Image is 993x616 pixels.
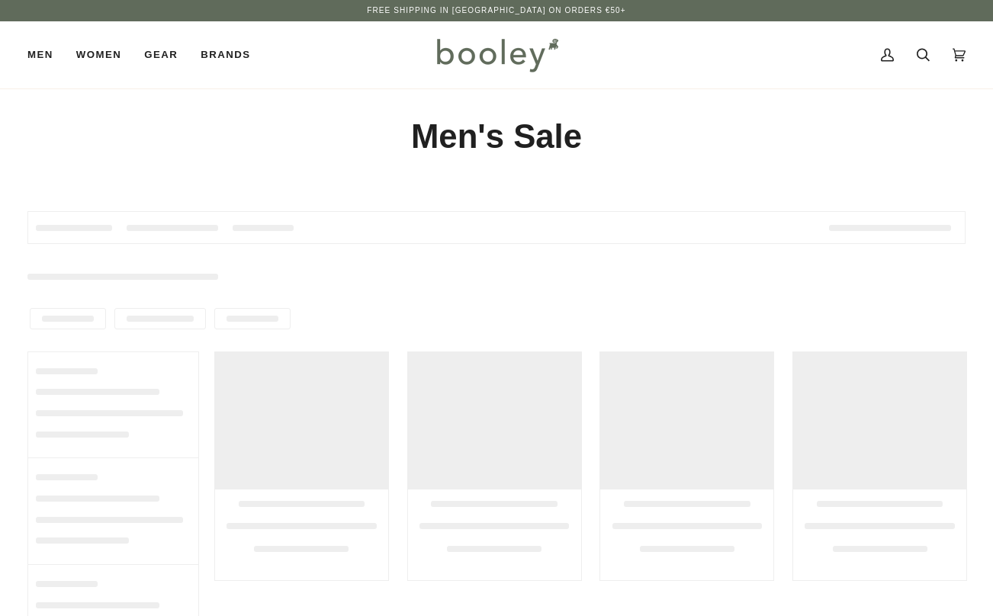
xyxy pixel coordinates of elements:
[65,21,133,88] a: Women
[27,21,65,88] a: Men
[133,21,189,88] a: Gear
[367,5,625,17] p: Free Shipping in [GEOGRAPHIC_DATA] on Orders €50+
[27,116,966,158] h1: Men's Sale
[201,47,250,63] span: Brands
[144,47,178,63] span: Gear
[27,47,53,63] span: Men
[76,47,121,63] span: Women
[189,21,262,88] a: Brands
[430,33,564,77] img: Booley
